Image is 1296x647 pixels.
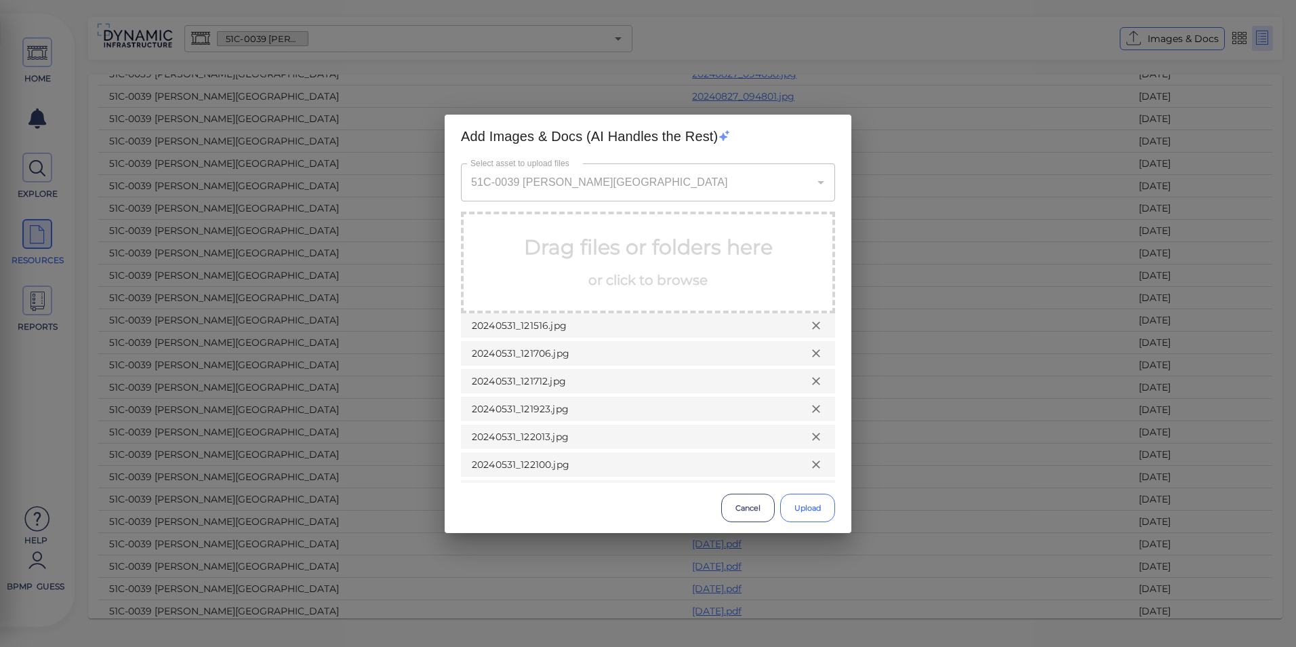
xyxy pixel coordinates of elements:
button: Upload [780,494,835,522]
span: 20240531_121923.jpg [472,402,803,416]
span: 20240531_122013.jpg [472,430,803,444]
span: 20240531_122100.jpg [472,458,803,471]
h2: Add Images & Docs (AI Handles the Rest) [461,125,835,147]
button: Cancel [721,494,775,522]
p: Drag files or folders here [524,232,773,293]
span: 20240531_121516.jpg [472,319,803,332]
span: or click to browse [588,272,708,288]
span: 20240531_121712.jpg [472,374,803,388]
span: 20240531_121706.jpg [472,347,803,360]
